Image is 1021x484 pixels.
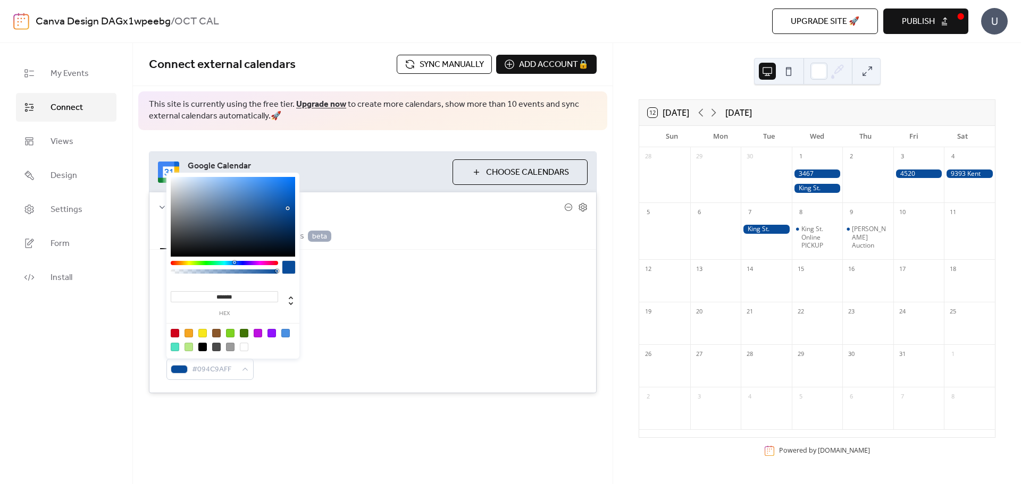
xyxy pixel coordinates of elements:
div: #7ED321 [226,329,235,337]
button: Upgrade site 🚀 [772,9,878,34]
div: 2 [642,390,654,402]
a: [DOMAIN_NAME] [818,446,870,455]
div: 29 [795,348,807,360]
div: 25 [947,305,959,317]
div: Sun [648,126,696,147]
div: Wed [793,126,841,147]
div: #F5A623 [185,329,193,337]
div: Fri [890,126,938,147]
span: Settings [51,203,82,216]
b: OCT CAL [174,12,219,32]
a: Views [16,127,116,156]
span: This site is currently using the free tier. to create more calendars, show more than 10 events an... [149,99,597,123]
div: #9013FE [267,329,276,337]
div: 1 [795,151,807,163]
div: 23 [846,305,857,317]
span: Design [51,169,77,182]
div: #F8E71C [198,329,207,337]
div: 30 [744,151,756,163]
span: Connect external calendars [149,53,296,77]
div: Thu [841,126,890,147]
div: King St. Online END [741,225,792,234]
b: / [171,12,174,32]
div: 7 [744,206,756,218]
span: Form [51,237,70,250]
button: Choose Calendars [453,159,588,185]
div: 22 [795,305,807,317]
div: 3 [693,390,705,402]
div: U [981,8,1008,35]
span: Choose Calendars [486,166,569,179]
label: hex [171,311,278,317]
div: 16 [846,263,857,275]
button: Publish [883,9,968,34]
div: 3 [897,151,908,163]
a: My Events [16,59,116,88]
span: Install [51,271,72,284]
a: Form [16,229,116,258]
div: King St. Online PICKUP [792,225,843,250]
button: Images beta [268,222,340,248]
div: 13 [693,263,705,275]
span: Images [277,230,331,243]
div: Mon [696,126,744,147]
span: Publish [902,15,935,28]
div: 4 [744,390,756,402]
a: Canva Design DAGx1wpeebg [36,12,171,32]
span: #094C9AFF [192,363,237,376]
div: 8 [795,206,807,218]
div: 3467 Briardale AUCTION [792,169,843,179]
div: #9B9B9B [226,343,235,351]
div: 1 [947,348,959,360]
div: 9393 Kent Ave. AUCTION LIVE [944,169,995,179]
div: 20 [693,305,705,317]
div: Powered by [779,446,870,455]
div: 5 [642,206,654,218]
div: 28 [744,348,756,360]
div: 6 [693,206,705,218]
div: 9 [846,206,857,218]
img: google [158,162,179,183]
div: 18 [947,263,959,275]
div: King St. Online PICKUP [801,225,839,250]
span: My Events [51,67,89,80]
div: 24 [897,305,908,317]
div: 4 [947,151,959,163]
div: 8 [947,390,959,402]
button: Settings [160,222,209,249]
div: 2 [846,151,857,163]
span: Auction Calendar [170,201,564,214]
div: 19 [642,305,654,317]
span: Google Calendar [188,160,444,173]
div: #BD10E0 [254,329,262,337]
div: 29 [693,151,705,163]
div: 7 [897,390,908,402]
span: beta [308,231,331,242]
div: [DATE] [725,106,752,119]
div: 5 [795,390,807,402]
div: 12 [642,263,654,275]
button: Sync manually [397,55,492,74]
div: 14 [744,263,756,275]
div: #FFFFFF [240,343,248,351]
div: #417505 [240,329,248,337]
span: Connect [51,101,83,114]
div: 11 [947,206,959,218]
div: Tue [744,126,793,147]
a: Install [16,263,116,292]
div: 4520 Georgetown AUCTION [893,169,944,179]
button: 12[DATE] [644,105,693,120]
div: 21 [744,305,756,317]
a: Design [16,161,116,190]
div: #4A4A4A [212,343,221,351]
div: 6 [846,390,857,402]
a: Settings [16,195,116,224]
span: Views [51,135,73,148]
div: 17 [897,263,908,275]
a: Upgrade now [296,96,346,113]
div: Adele Auction [842,225,893,250]
div: 30 [846,348,857,360]
div: [PERSON_NAME] Auction [852,225,889,250]
a: Connect [16,93,116,122]
div: 26 [642,348,654,360]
